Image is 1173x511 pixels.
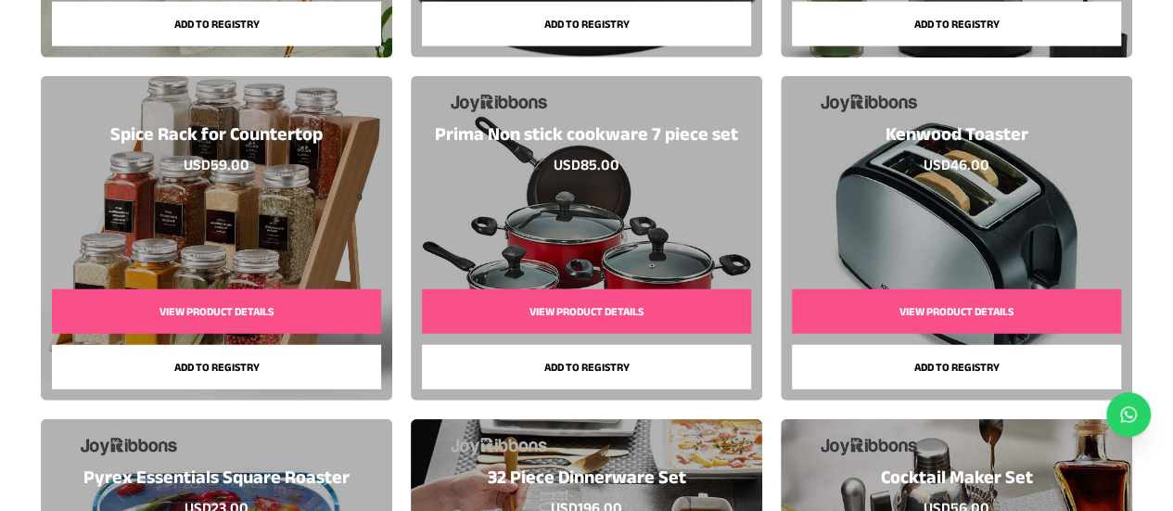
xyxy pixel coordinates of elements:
[487,464,685,490] h3: 32 Piece Dinnerware Set
[52,2,381,46] button: Add to registry
[110,121,323,147] h3: Spice Rack for Countertop
[435,121,738,147] h3: Prima Non stick cookware 7 piece set
[885,121,1027,147] h3: Kenwood Toaster
[422,345,751,390] button: Add to registry
[792,2,1121,46] button: Add to registry
[792,345,1121,390] button: Add to registry
[83,464,350,490] h3: Pyrex Essentials Square Roaster
[792,289,1121,334] button: View Product Details
[924,147,989,176] p: USD 46.00
[52,345,381,390] button: Add to registry
[554,147,619,176] p: USD 85.00
[52,289,381,334] button: View Product Details
[880,464,1032,490] h3: Cocktail Maker Set
[184,147,249,176] p: USD 59.00
[422,289,751,334] button: View Product Details
[422,2,751,46] button: Add to registry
